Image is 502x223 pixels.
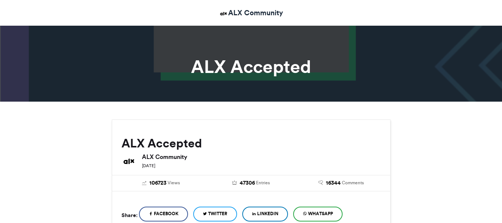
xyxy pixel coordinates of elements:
[326,179,341,187] span: 16344
[257,210,278,217] span: LinkedIn
[122,154,136,169] img: ALX Community
[142,163,155,168] small: [DATE]
[219,7,283,18] a: ALX Community
[139,207,188,222] a: Facebook
[219,9,228,18] img: ALX Community
[240,179,255,187] span: 47306
[142,154,381,160] h6: ALX Community
[168,179,180,186] span: Views
[208,210,227,217] span: Twitter
[211,179,291,187] a: 47306 Entries
[154,210,178,217] span: Facebook
[122,179,201,187] a: 106723 Views
[256,179,270,186] span: Entries
[308,210,333,217] span: WhatsApp
[242,207,288,222] a: LinkedIn
[122,137,381,150] h2: ALX Accepted
[122,210,137,220] h5: Share:
[149,179,166,187] span: 106723
[193,207,237,222] a: Twitter
[342,179,364,186] span: Comments
[45,58,457,76] h1: ALX Accepted
[302,179,381,187] a: 16344 Comments
[293,207,343,222] a: WhatsApp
